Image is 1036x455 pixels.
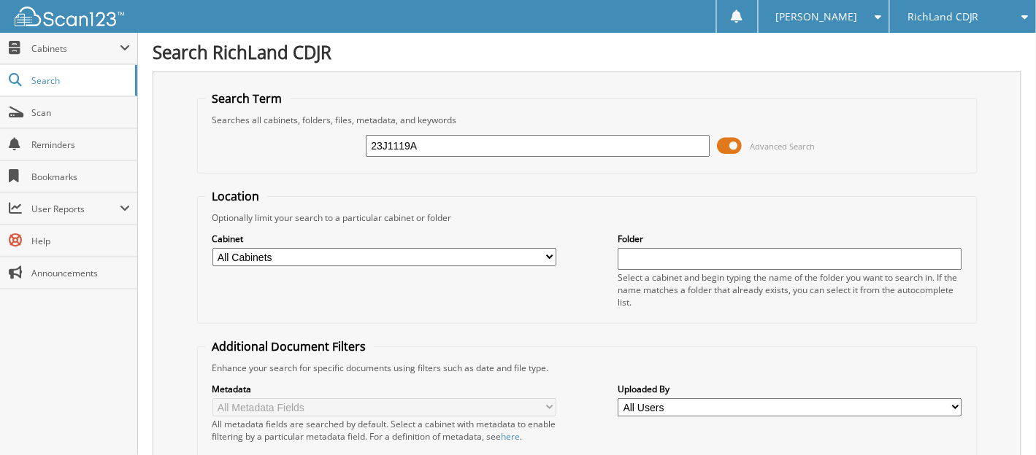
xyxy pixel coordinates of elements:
div: Searches all cabinets, folders, files, metadata, and keywords [205,114,970,126]
iframe: Chat Widget [963,385,1036,455]
legend: Search Term [205,90,290,106]
span: User Reports [31,203,120,215]
div: Select a cabinet and begin typing the name of the folder you want to search in. If the name match... [618,271,962,308]
span: Search [31,74,128,87]
div: All metadata fields are searched by default. Select a cabinet with metadata to enable filtering b... [212,418,556,443]
span: Reminders [31,139,130,151]
span: Cabinets [31,42,120,55]
span: RichLand CDJR [908,12,979,21]
h1: Search RichLand CDJR [153,40,1021,64]
label: Uploaded By [618,383,962,395]
label: Folder [618,233,962,245]
label: Cabinet [212,233,556,245]
span: Bookmarks [31,171,130,183]
label: Metadata [212,383,556,395]
img: scan123-logo-white.svg [15,7,124,26]
div: Optionally limit your search to a particular cabinet or folder [205,211,970,224]
legend: Location [205,188,267,204]
span: Announcements [31,267,130,279]
a: here [502,430,521,443]
span: Scan [31,106,130,119]
span: Advanced Search [751,141,816,152]
legend: Additional Document Filters [205,338,374,354]
span: [PERSON_NAME] [776,12,858,21]
div: Enhance your search for specific documents using filters such as date and file type. [205,362,970,374]
span: Help [31,235,130,247]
